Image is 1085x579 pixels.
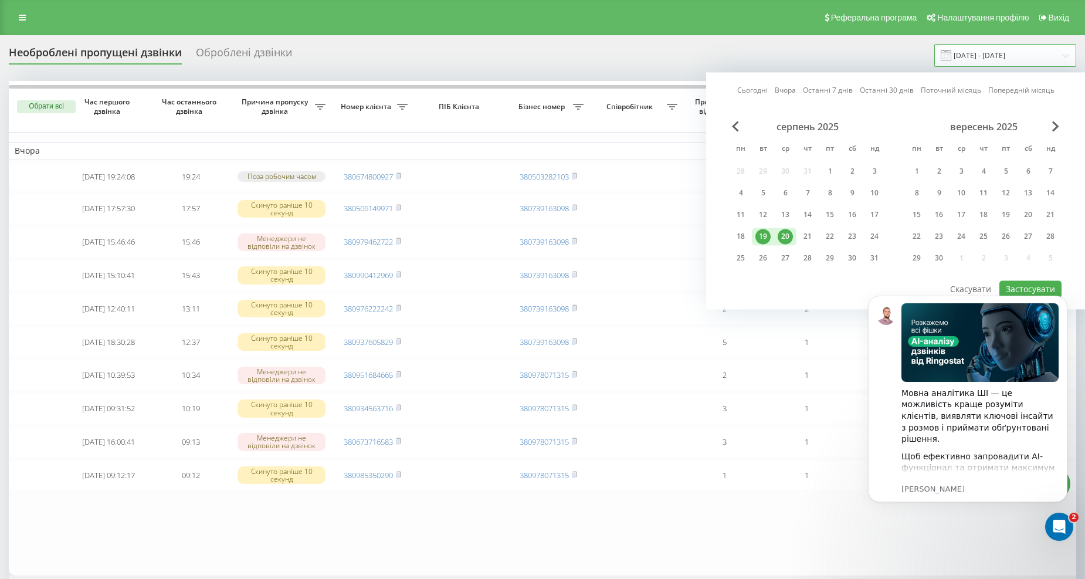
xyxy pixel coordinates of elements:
[822,164,838,179] div: 1
[67,426,150,458] td: [DATE] 16:00:41
[344,303,393,314] a: 380976222242
[819,249,841,267] div: пт 29 серп 2025 р.
[150,162,232,191] td: 19:24
[730,228,752,245] div: пн 18 серп 2025 р.
[931,207,947,222] div: 16
[860,85,914,96] a: Останні 30 днів
[67,327,150,358] td: [DATE] 18:30:28
[803,85,853,96] a: Останні 7 днів
[1017,228,1039,245] div: сб 27 вер 2025 р.
[1039,228,1062,245] div: нд 28 вер 2025 р.
[755,207,771,222] div: 12
[683,194,765,225] td: 1
[847,460,930,491] td: день тому
[67,194,150,225] td: [DATE] 17:57:30
[423,102,497,111] span: ПІБ Клієнта
[1043,164,1058,179] div: 7
[238,97,315,116] span: Причина пропуску дзвінка
[950,162,972,180] div: ср 3 вер 2025 р.
[995,228,1017,245] div: пт 26 вер 2025 р.
[344,270,393,280] a: 380990412969
[774,228,796,245] div: ср 20 серп 2025 р.
[238,399,325,417] div: Скинуто раніше 10 секунд
[67,260,150,291] td: [DATE] 15:10:41
[997,141,1015,158] abbr: п’ятниця
[765,426,847,458] td: 1
[819,206,841,224] div: пт 15 серп 2025 р.
[752,184,774,202] div: вт 5 серп 2025 р.
[150,393,232,424] td: 10:19
[1020,164,1036,179] div: 6
[1039,206,1062,224] div: нд 21 вер 2025 р.
[931,164,947,179] div: 2
[845,250,860,266] div: 30
[732,141,750,158] abbr: понеділок
[9,46,182,65] div: Необроблені пропущені дзвінки
[928,249,950,267] div: вт 30 вер 2025 р.
[778,250,793,266] div: 27
[683,260,765,291] td: 2
[730,121,886,133] div: серпень 2025
[520,470,569,480] a: 380978071315
[909,185,924,201] div: 8
[867,185,882,201] div: 10
[196,46,292,65] div: Оброблені дзвінки
[67,460,150,491] td: [DATE] 09:12:17
[683,460,765,491] td: 1
[930,141,948,158] abbr: вівторок
[847,327,930,358] td: 8 днів тому
[845,185,860,201] div: 9
[1017,206,1039,224] div: сб 20 вер 2025 р.
[954,229,969,244] div: 24
[1020,207,1036,222] div: 20
[778,185,793,201] div: 6
[344,403,393,414] a: 380934563716
[238,171,325,181] div: Поза робочим часом
[976,207,991,222] div: 18
[238,466,325,484] div: Скинуто раніше 10 секунд
[867,250,882,266] div: 31
[863,162,886,180] div: нд 3 серп 2025 р.
[67,226,150,258] td: [DATE] 15:46:46
[1043,229,1058,244] div: 28
[344,203,393,214] a: 380506149971
[845,207,860,222] div: 16
[344,171,393,182] a: 380674800927
[799,141,816,158] abbr: четвер
[520,236,569,247] a: 380739163098
[732,121,739,131] span: Previous Month
[976,185,991,201] div: 11
[774,249,796,267] div: ср 27 серп 2025 р.
[819,184,841,202] div: пт 8 серп 2025 р.
[337,102,397,111] span: Номер клієнта
[765,460,847,491] td: 1
[77,97,140,116] span: Час першого дзвінка
[863,184,886,202] div: нд 10 серп 2025 р.
[689,97,749,116] span: Пропущених від клієнта
[755,229,771,244] div: 19
[238,300,325,317] div: Скинуто раніше 10 секунд
[730,206,752,224] div: пн 11 серп 2025 р.
[1069,513,1079,522] span: 2
[520,370,569,380] a: 380978071315
[831,13,917,22] span: Реферальна програма
[998,164,1013,179] div: 5
[520,436,569,447] a: 380978071315
[683,426,765,458] td: 3
[1020,185,1036,201] div: 13
[1039,184,1062,202] div: нд 14 вер 2025 р.
[520,337,569,347] a: 380739163098
[150,360,232,391] td: 10:34
[765,327,847,358] td: 1
[238,233,325,251] div: Менеджери не відповіли на дзвінок
[954,164,969,179] div: 3
[683,162,765,191] td: 1
[1019,141,1037,158] abbr: субота
[520,171,569,182] a: 380503282103
[1045,513,1073,541] iframe: Intercom live chat
[950,206,972,224] div: ср 17 вер 2025 р.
